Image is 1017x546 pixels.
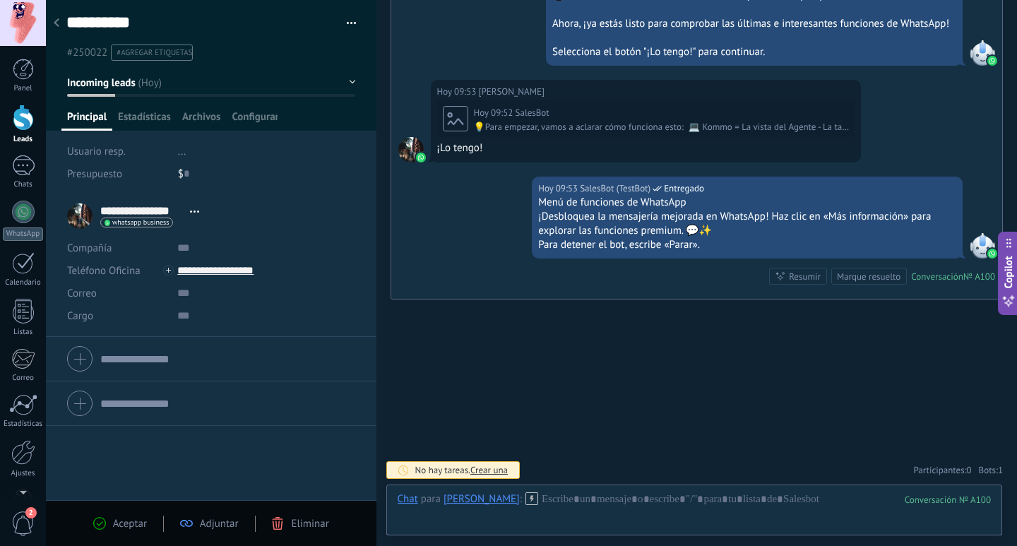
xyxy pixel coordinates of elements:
span: SalesBot [970,40,995,66]
button: Correo [67,282,97,304]
span: 2 [25,507,37,518]
span: Aceptar [113,517,147,530]
div: Chats [3,180,44,189]
div: Menú de funciones de WhatsApp [538,196,956,210]
div: Resumir [789,270,821,283]
img: waba.svg [987,56,997,66]
div: Para detener el bot, escribe «Parar». [538,238,956,252]
div: $ [178,162,356,185]
span: ... [178,145,186,158]
div: Ajustes [3,469,44,478]
div: Marcelo Olivares [444,492,520,505]
div: Hoy 09:53 [538,182,580,196]
span: Bots: [979,464,1003,476]
span: Marcelo Olivares [398,137,424,162]
img: waba.svg [987,249,997,259]
span: Teléfono Oficina [67,264,141,278]
div: Cargo [67,304,167,327]
span: para [421,492,441,506]
span: Cargo [67,311,93,321]
span: Usuario resp. [67,145,126,158]
span: SalesBot (TestBot) [580,182,650,196]
div: № A100 [963,271,995,283]
div: Calendario [3,278,44,287]
div: Selecciona el botón "¡Lo tengo!" para continuar. [552,45,956,59]
span: whatsapp business [112,219,169,226]
button: Teléfono Oficina [67,259,141,282]
div: Ahora, ¡ya estás listo para comprobar las últimas e interesantes funciones de WhatsApp! [552,17,956,31]
div: ¡Desbloquea la mensajería mejorada en WhatsApp! Haz clic en «Más información» para explorar las f... [538,210,956,238]
div: 100 [905,494,991,506]
span: Archivos [182,110,220,131]
span: Configurar [232,110,278,131]
span: Adjuntar [200,517,239,530]
span: Principal [67,110,107,131]
div: Presupuesto [67,162,167,185]
span: Crear una [470,464,508,476]
span: : [520,492,522,506]
div: Usuario resp. [67,140,167,162]
span: 0 [967,464,972,476]
div: Correo [3,374,44,383]
div: 💡Para empezar, vamos a aclarar cómo funciona esto: 💻 Kommo = La vista del Agente - La tarjeta de ... [474,121,850,133]
img: waba.svg [416,153,426,162]
div: Hoy 09:52 [474,107,516,119]
div: Leads [3,135,44,144]
div: No hay tareas. [415,464,509,476]
div: Hoy 09:53 [437,85,479,99]
div: Estadísticas [3,420,44,429]
div: WhatsApp [3,227,43,241]
div: Compañía [67,237,167,259]
span: Entregado [664,182,704,196]
span: Correo [67,287,97,300]
span: Presupuesto [67,167,122,181]
div: ¡Lo tengo! [437,141,855,155]
span: #250022 [67,46,107,59]
span: Estadísticas [118,110,171,131]
a: Participantes:0 [913,464,971,476]
div: Listas [3,328,44,337]
span: Eliminar [291,517,328,530]
div: Marque resuelto [837,270,900,283]
span: SalesBot [970,233,995,259]
span: Marcelo Olivares [479,85,545,99]
span: 1 [998,464,1003,476]
div: Panel [3,84,44,93]
span: #agregar etiquetas [117,48,192,58]
div: Conversación [911,271,963,283]
span: SalesBot [516,107,549,119]
span: Copilot [1001,256,1016,288]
